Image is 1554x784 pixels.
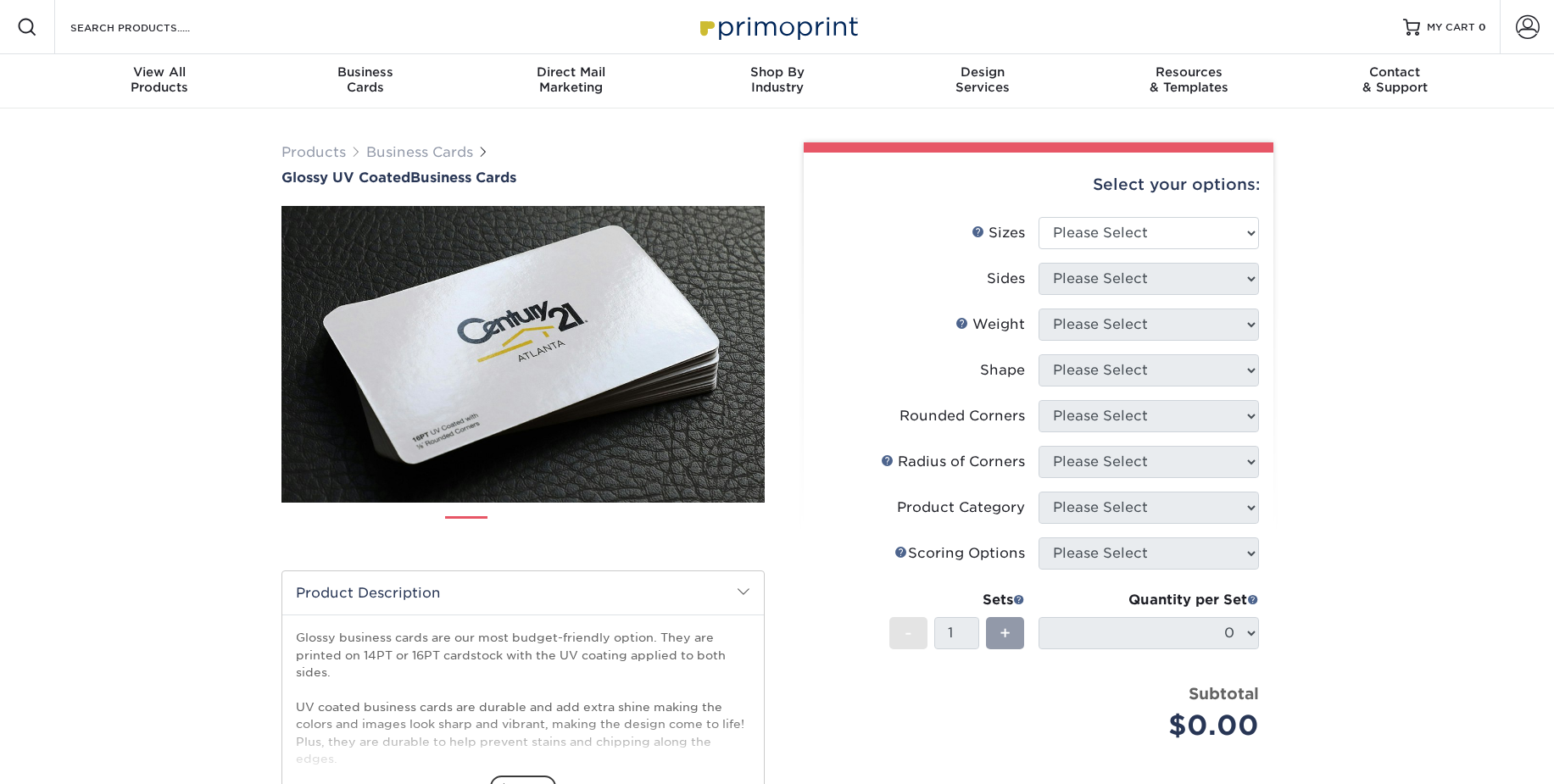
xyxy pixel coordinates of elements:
[1051,705,1259,746] div: $0.00
[366,144,473,160] a: Business Cards
[980,360,1025,381] div: Shape
[468,64,674,95] div: Marketing
[282,571,764,614] h2: Product Description
[897,498,1025,518] div: Product Category
[1292,64,1498,80] span: Contact
[693,8,862,45] img: Primoprint
[57,64,263,95] div: Products
[281,170,410,186] span: Glossy UV Coated
[445,510,487,553] img: Business Cards 01
[880,54,1086,108] a: DesignServices
[559,509,601,552] img: Business Cards 03
[881,452,1025,472] div: Radius of Corners
[262,54,468,108] a: BusinessCards
[674,64,880,95] div: Industry
[905,620,912,646] span: -
[281,170,765,186] a: Glossy UV CoatedBusiness Cards
[1086,64,1292,80] span: Resources
[1292,54,1498,108] a: Contact& Support
[69,17,234,37] input: SEARCH PRODUCTS.....
[987,269,1025,289] div: Sides
[1292,64,1498,95] div: & Support
[880,64,1086,80] span: Design
[1000,620,1011,646] span: +
[1189,684,1259,703] strong: Subtotal
[262,64,468,80] span: Business
[468,64,674,80] span: Direct Mail
[1479,21,1486,33] span: 0
[281,170,765,186] h1: Business Cards
[281,113,765,596] img: Glossy UV Coated 01
[57,64,263,80] span: View All
[955,314,1025,335] div: Weight
[1086,54,1292,108] a: Resources& Templates
[972,223,1025,243] div: Sizes
[880,64,1086,95] div: Services
[1427,20,1475,35] span: MY CART
[889,590,1025,610] div: Sets
[281,144,346,160] a: Products
[1039,590,1259,610] div: Quantity per Set
[900,406,1025,426] div: Rounded Corners
[674,64,880,80] span: Shop By
[262,64,468,95] div: Cards
[674,54,880,108] a: Shop ByIndustry
[502,509,544,552] img: Business Cards 02
[1086,64,1292,95] div: & Templates
[894,543,1025,564] div: Scoring Options
[817,153,1260,217] div: Select your options:
[468,54,674,108] a: Direct MailMarketing
[57,54,263,108] a: View AllProducts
